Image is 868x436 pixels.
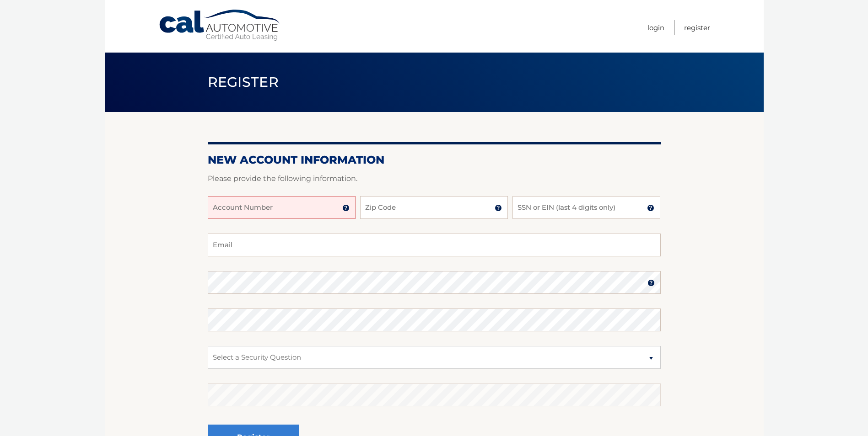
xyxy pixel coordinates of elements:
[208,172,661,185] p: Please provide the following information.
[360,196,508,219] input: Zip Code
[208,196,356,219] input: Account Number
[208,234,661,256] input: Email
[208,74,279,90] span: Register
[647,204,654,212] img: tooltip.svg
[684,20,710,35] a: Register
[647,279,655,287] img: tooltip.svg
[495,204,502,212] img: tooltip.svg
[647,20,664,35] a: Login
[512,196,660,219] input: SSN or EIN (last 4 digits only)
[208,153,661,167] h2: New Account Information
[342,204,350,212] img: tooltip.svg
[158,9,282,42] a: Cal Automotive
